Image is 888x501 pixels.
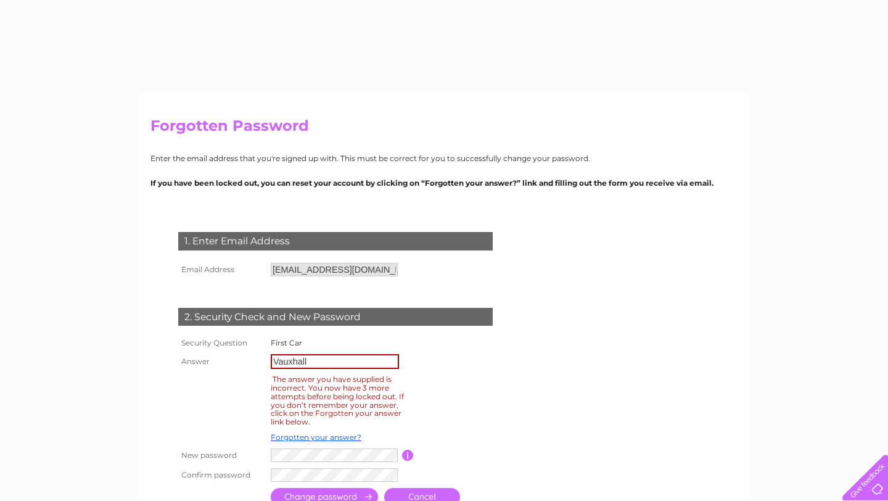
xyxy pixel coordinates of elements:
p: Enter the email address that you're signed up with. This must be correct for you to successfully ... [150,152,738,164]
label: First Car [271,338,302,347]
th: Confirm password [175,465,268,485]
th: Email Address [175,260,268,279]
div: The answer you have supplied is incorrect. You now have 3 more attempts before being locked out. ... [271,373,404,428]
input: Information [402,450,414,461]
div: 1. Enter Email Address [178,232,493,251]
th: Security Question [175,335,268,351]
th: Answer [175,351,268,372]
th: New password [175,445,268,465]
div: 2. Security Check and New Password [178,308,493,326]
h2: Forgotten Password [150,117,738,141]
a: Forgotten your answer? [271,433,361,442]
p: If you have been locked out, you can reset your account by clicking on “Forgotten your answer?” l... [150,177,738,189]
